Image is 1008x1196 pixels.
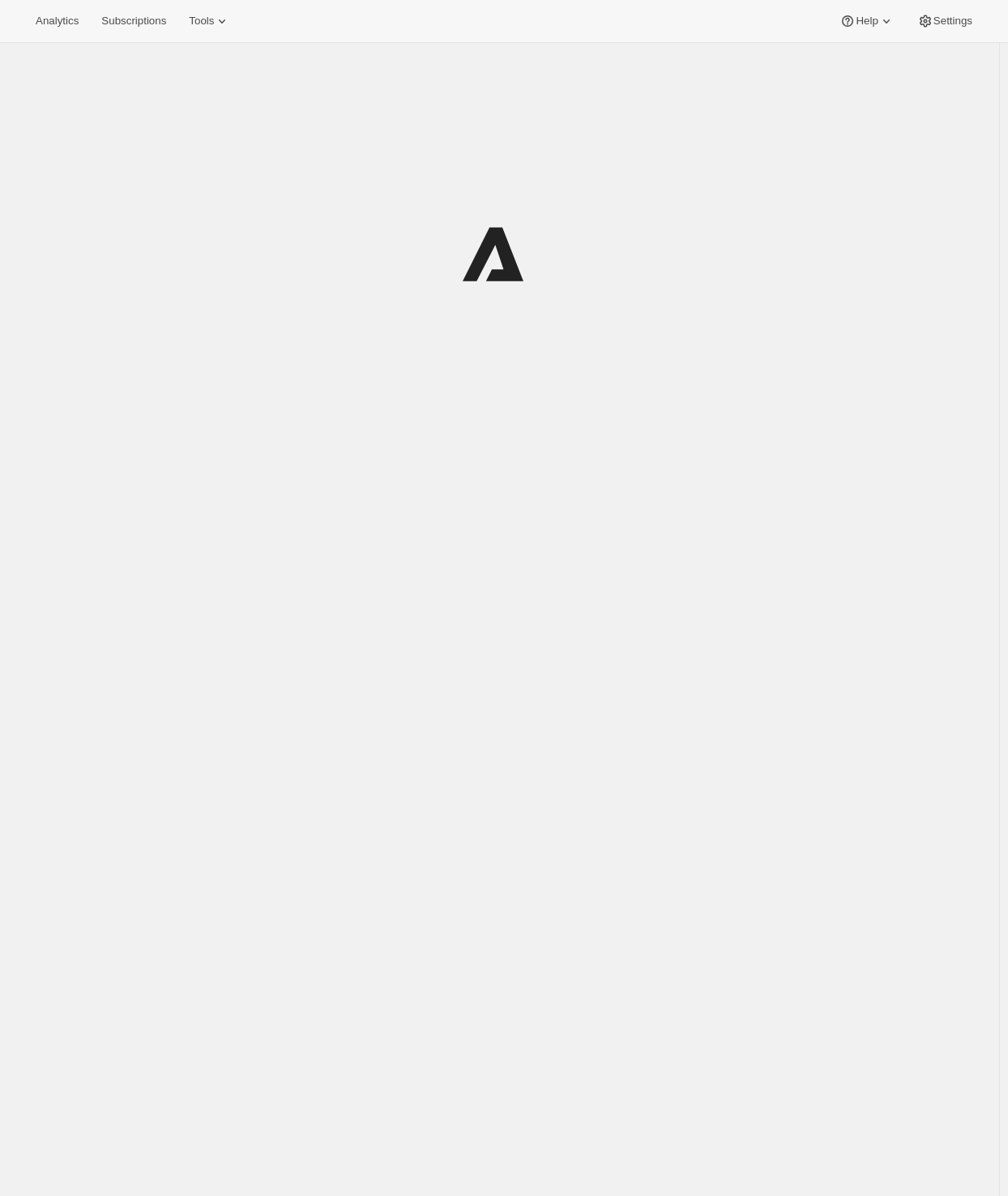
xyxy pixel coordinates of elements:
button: Tools [179,10,240,32]
span: Analytics [36,15,79,28]
button: Subscriptions [92,10,176,32]
span: Settings [933,15,972,28]
button: Analytics [26,10,88,32]
button: Help [830,10,903,32]
span: Tools [189,15,214,28]
span: Help [856,15,878,28]
button: Settings [908,10,982,32]
span: Subscriptions [101,15,166,28]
